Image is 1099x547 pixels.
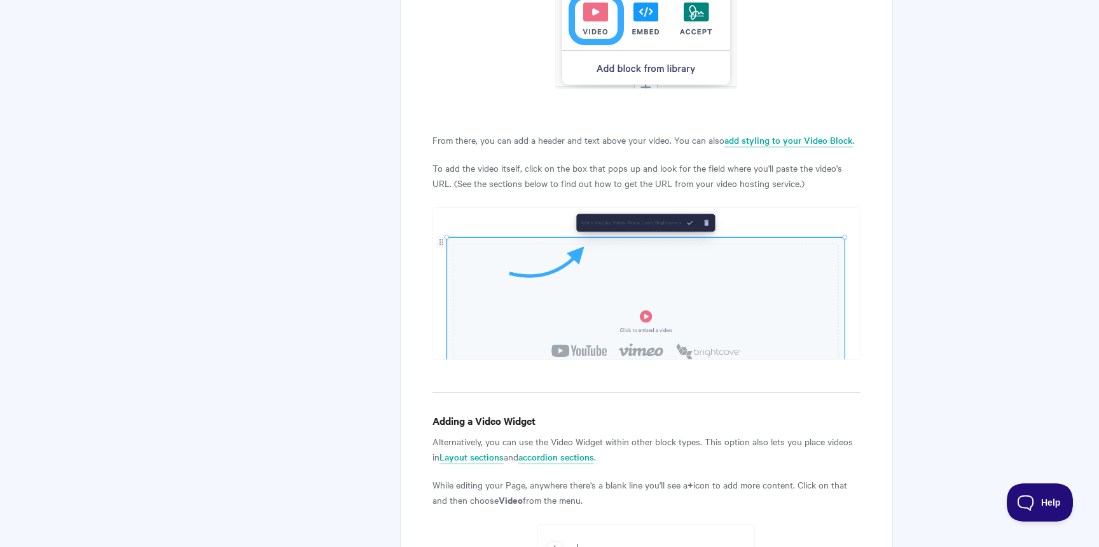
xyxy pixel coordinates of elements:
a: Layout sections [439,450,504,464]
h4: Adding a Video Widget [432,413,861,429]
p: To add the video itself, click on the box that pops up and look for the field where you'll paste ... [432,160,861,191]
p: Alternatively, you can use the Video Widget within other block types. This option also lets you p... [432,434,861,464]
a: accordion sections [518,450,594,464]
p: From there, you can add a header and text above your video. You can also . [432,132,861,148]
img: file-3y0wbjQSCB.png [432,207,861,360]
p: While editing your Page, anywhere there's a blank line you'll see a icon to add more content. Cli... [432,477,861,508]
iframe: Toggle Customer Support [1007,483,1074,522]
strong: Video [499,493,523,506]
strong: + [688,478,693,491]
a: add styling to your Video Block [724,134,853,148]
